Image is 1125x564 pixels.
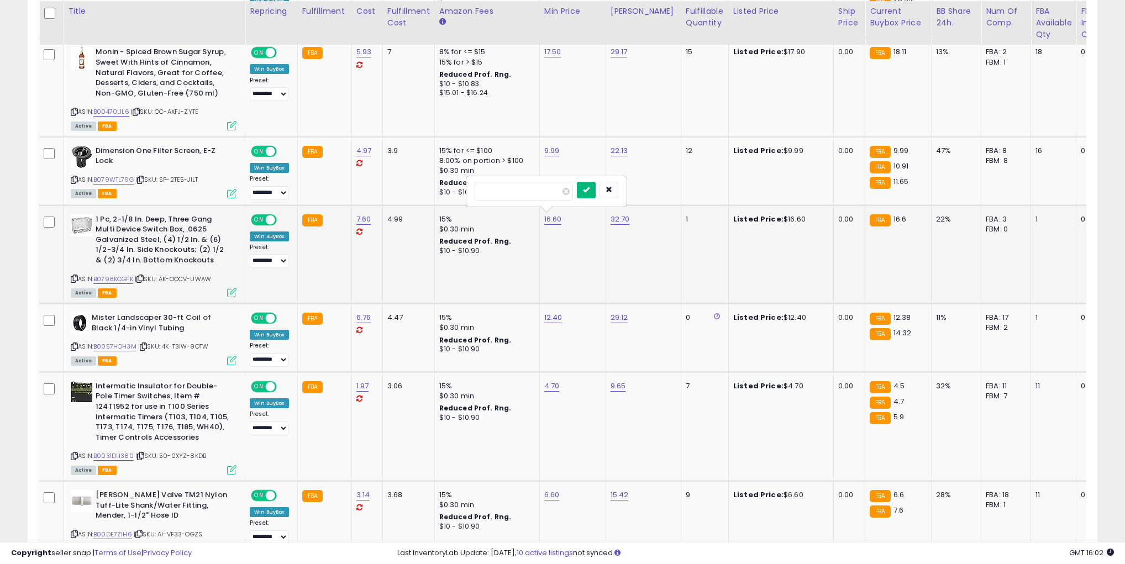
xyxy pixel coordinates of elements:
[356,381,369,392] a: 1.97
[733,47,825,57] div: $17.90
[1035,146,1068,156] div: 16
[686,214,720,224] div: 1
[275,146,293,156] span: OFF
[733,490,825,500] div: $6.60
[134,530,202,539] span: | SKU: AI-VF33-OGZS
[439,512,512,521] b: Reduced Prof. Rng.
[356,489,370,500] a: 3.14
[1035,381,1068,391] div: 11
[439,490,531,500] div: 15%
[544,312,562,323] a: 12.40
[439,313,531,323] div: 15%
[893,161,909,171] span: 10.91
[1035,490,1068,500] div: 11
[838,490,856,500] div: 0.00
[686,47,720,57] div: 15
[71,313,89,335] img: 418mnYO6evL._SL40_.jpg
[986,57,1022,67] div: FBM: 1
[252,146,266,156] span: ON
[439,214,531,224] div: 15%
[250,231,289,241] div: Win BuyBox
[1081,381,1110,391] div: 0
[96,490,230,524] b: [PERSON_NAME] Valve TM21 Nylon Tuff-Lite Shank/Water Fitting, Mender, 1-1/2" Hose ID
[439,70,512,79] b: Reduced Prof. Rng.
[870,381,890,393] small: FBA
[936,313,972,323] div: 11%
[686,490,720,500] div: 9
[870,6,927,29] div: Current Buybox Price
[93,107,129,117] a: B00470L1L6
[71,214,236,296] div: ASIN:
[1081,6,1114,40] div: FBA inbound Qty
[1081,47,1110,57] div: 0
[11,548,192,558] div: seller snap | |
[1035,47,1068,57] div: 18
[387,214,426,224] div: 4.99
[250,64,289,74] div: Win BuyBox
[252,215,266,224] span: ON
[686,6,724,29] div: Fulfillable Quantity
[893,328,912,338] span: 14.32
[544,145,560,156] a: 9.99
[838,214,856,224] div: 0.00
[838,47,856,57] div: 0.00
[96,381,230,445] b: Intermatic Insulator for Double-Pole Timer Switches, Item # 124T1952 for use in T100 Series Inter...
[893,312,911,323] span: 12.38
[1081,313,1110,323] div: 0
[439,178,512,187] b: Reduced Prof. Rng.
[936,214,972,224] div: 22%
[439,17,446,27] small: Amazon Fees.
[96,214,230,268] b: 1 Pc, 2-1/8 In. Deep, Three Gang Multi Device Switch Box, .0625 Galvanized Steel, (4) 1/2 In. & (...
[71,313,236,364] div: ASIN:
[686,313,720,323] div: 0
[71,490,93,512] img: 31kWSswaJBL._SL40_.jpg
[93,530,132,539] a: B00DE7ZIH6
[439,88,531,98] div: $15.01 - $16.24
[439,335,512,345] b: Reduced Prof. Rng.
[252,48,266,57] span: ON
[71,146,236,197] div: ASIN:
[439,345,531,354] div: $10 - $10.90
[893,46,907,57] span: 18.11
[439,236,512,246] b: Reduced Prof. Rng.
[986,381,1022,391] div: FBA: 11
[250,244,289,268] div: Preset:
[986,156,1022,166] div: FBM: 8
[1081,214,1110,224] div: 0
[387,381,426,391] div: 3.06
[1069,547,1114,558] span: 2025-08-17 16:02 GMT
[397,548,1114,558] div: Last InventoryLab Update: [DATE], not synced.
[302,313,323,325] small: FBA
[275,314,293,323] span: OFF
[1035,214,1068,224] div: 1
[544,381,560,392] a: 4.70
[439,80,531,89] div: $10 - $10.83
[439,381,531,391] div: 15%
[356,145,372,156] a: 4.97
[733,381,825,391] div: $4.70
[986,146,1022,156] div: FBA: 8
[131,107,198,116] span: | SKU: OC-AXFJ-ZYTE
[356,46,372,57] a: 5.93
[250,6,293,17] div: Repricing
[611,145,628,156] a: 22.13
[986,47,1022,57] div: FBA: 2
[893,505,903,515] span: 7.6
[98,189,117,198] span: FBA
[387,146,426,156] div: 3.9
[517,547,573,558] a: 10 active listings
[275,48,293,57] span: OFF
[986,500,1022,510] div: FBM: 1
[439,57,531,67] div: 15% for > $15
[250,330,289,340] div: Win BuyBox
[936,490,972,500] div: 28%
[356,312,371,323] a: 6.76
[275,215,293,224] span: OFF
[870,313,890,325] small: FBA
[986,224,1022,234] div: FBM: 0
[135,451,206,460] span: | SKU: 50-0XYZ-8KDB
[356,6,378,17] div: Cost
[250,519,289,544] div: Preset:
[838,6,860,29] div: Ship Price
[71,214,93,236] img: 511eX-TxotL._SL40_.jpg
